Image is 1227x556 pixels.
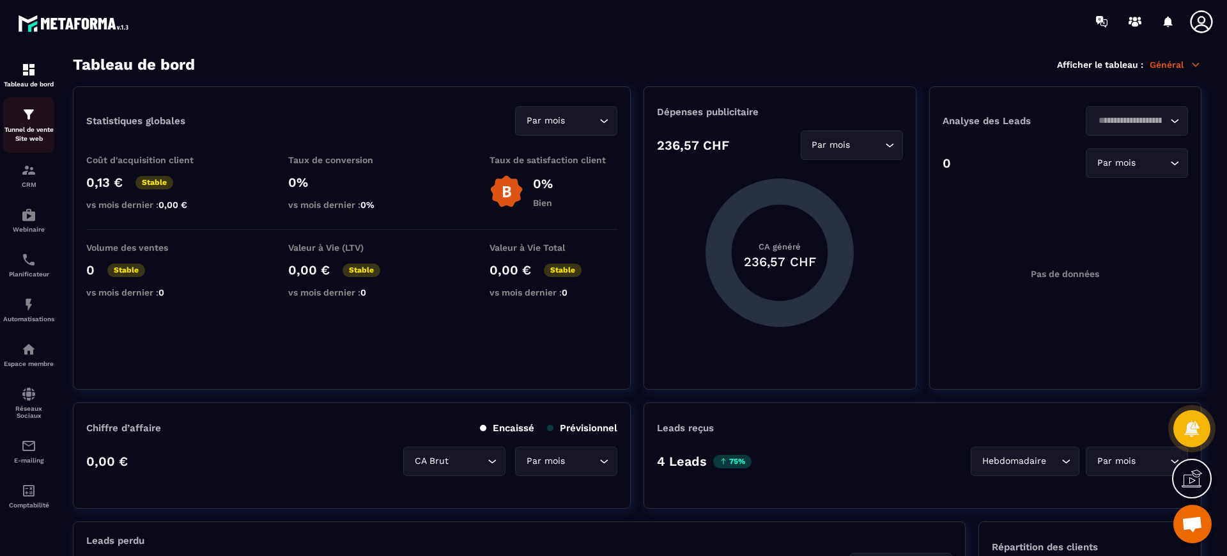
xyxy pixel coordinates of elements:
p: Afficher le tableau : [1057,60,1143,70]
span: Par mois [523,114,567,128]
input: Search for option [451,454,484,468]
img: scheduler [21,252,36,267]
img: social-network [21,386,36,402]
div: Search for option [1086,148,1188,178]
a: formationformationTableau de bord [3,52,54,97]
p: Stable [135,176,173,189]
p: CRM [3,181,54,188]
p: Leads reçus [657,422,714,434]
p: vs mois dernier : [288,287,416,298]
p: 0 [943,155,951,171]
a: social-networksocial-networkRéseaux Sociaux [3,377,54,429]
p: Statistiques globales [86,115,185,127]
div: Search for option [403,447,505,476]
p: Répartition des clients [992,541,1188,553]
img: email [21,438,36,454]
p: 0 [86,262,95,278]
p: 0,13 € [86,175,123,190]
div: Ouvrir le chat [1173,505,1212,543]
p: Stable [343,264,380,277]
p: Leads perdu [86,535,144,546]
p: Planificateur [3,271,54,278]
p: vs mois dernier : [86,287,214,298]
a: accountantaccountantComptabilité [3,473,54,518]
span: 0% [360,200,374,210]
div: Search for option [515,106,617,136]
input: Search for option [567,454,596,468]
p: Taux de conversion [288,155,416,165]
p: E-mailing [3,457,54,464]
span: Par mois [1094,156,1138,170]
h3: Tableau de bord [73,56,195,74]
span: 0 [158,287,164,298]
p: Réseaux Sociaux [3,405,54,419]
input: Search for option [1094,114,1167,128]
p: 0% [533,176,553,191]
img: formation [21,107,36,122]
input: Search for option [1138,454,1167,468]
p: vs mois dernier : [86,200,214,210]
input: Search for option [1049,454,1058,468]
span: Hebdomadaire [979,454,1049,468]
img: automations [21,342,36,357]
a: formationformationCRM [3,153,54,198]
p: Comptabilité [3,502,54,509]
img: logo [18,12,133,35]
p: Dépenses publicitaire [657,106,902,118]
span: CA Brut [412,454,451,468]
img: automations [21,297,36,312]
p: Bien [533,198,553,208]
span: 0 [360,287,366,298]
p: 236,57 CHF [657,138,729,153]
div: Search for option [515,447,617,476]
a: automationsautomationsWebinaire [3,198,54,242]
span: 0 [562,287,567,298]
input: Search for option [1138,156,1167,170]
p: Analyse des Leads [943,115,1065,127]
p: 4 Leads [657,454,707,469]
p: Valeur à Vie Total [490,242,617,253]
span: Par mois [809,138,853,152]
img: accountant [21,483,36,498]
p: vs mois dernier : [288,200,416,210]
p: 0,00 € [86,454,128,469]
img: formation [21,163,36,178]
p: 75% [713,455,752,468]
p: Coût d'acquisition client [86,155,214,165]
p: Pas de données [1031,269,1099,279]
p: Encaissé [480,422,534,434]
p: 0,00 € [288,262,330,278]
a: formationformationTunnel de vente Site web [3,97,54,153]
p: 0% [288,175,416,190]
p: Général [1150,59,1201,70]
span: 0,00 € [158,200,187,210]
div: Search for option [971,447,1079,476]
p: Tunnel de vente Site web [3,125,54,143]
input: Search for option [567,114,596,128]
a: automationsautomationsEspace membre [3,332,54,377]
a: automationsautomationsAutomatisations [3,287,54,332]
p: Espace membre [3,360,54,367]
p: vs mois dernier : [490,287,617,298]
p: Valeur à Vie (LTV) [288,242,416,253]
p: Chiffre d’affaire [86,422,161,434]
a: schedulerschedulerPlanificateur [3,242,54,287]
img: formation [21,62,36,77]
input: Search for option [853,138,882,152]
div: Search for option [801,131,903,160]
p: Volume des ventes [86,242,214,253]
p: Prévisionnel [547,422,617,434]
p: Tableau de bord [3,81,54,88]
span: Par mois [1094,454,1138,468]
div: Search for option [1086,447,1188,476]
img: automations [21,207,36,223]
p: 0,00 € [490,262,531,278]
p: Taux de satisfaction client [490,155,617,165]
p: Stable [107,264,145,277]
span: Par mois [523,454,567,468]
img: b-badge-o.b3b20ee6.svg [490,175,523,209]
a: emailemailE-mailing [3,429,54,473]
div: Search for option [1086,106,1188,136]
p: Automatisations [3,315,54,322]
p: Stable [544,264,582,277]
